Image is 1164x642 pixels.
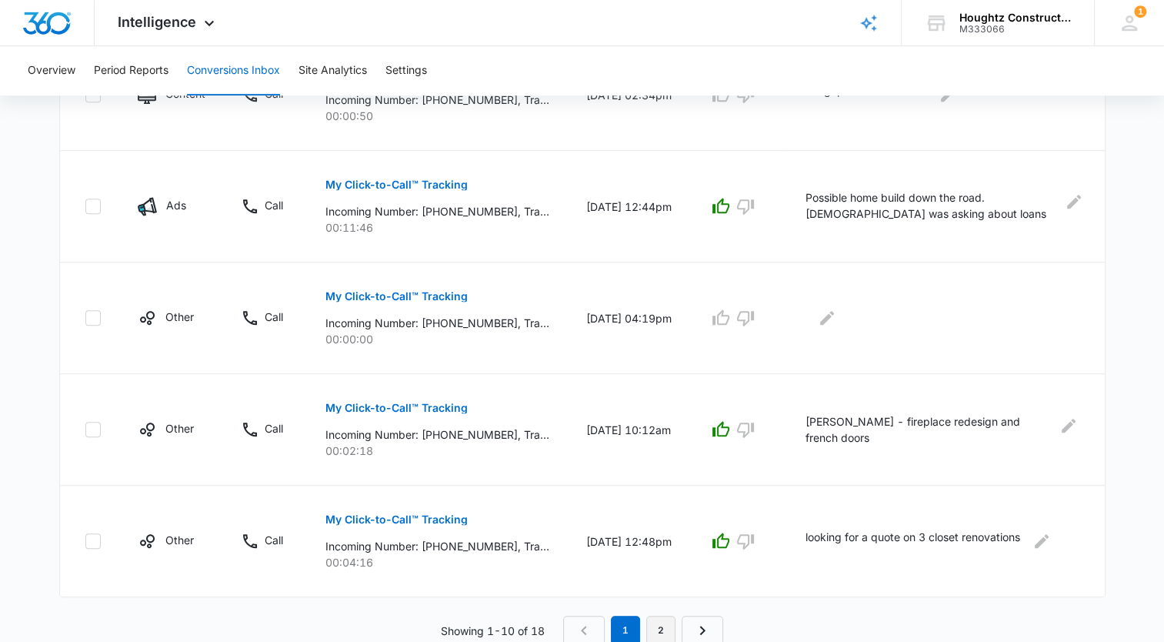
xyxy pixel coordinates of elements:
[325,390,468,426] button: My Click-to-Call™ Tracking
[325,538,549,554] p: Incoming Number: [PHONE_NUMBER], Tracking Number: [PHONE_NUMBER], Ring To: [PHONE_NUMBER], Caller...
[165,532,194,548] p: Other
[568,262,690,374] td: [DATE] 04:19pm
[385,46,427,95] button: Settings
[568,486,690,597] td: [DATE] 12:48pm
[325,554,549,570] p: 00:04:16
[165,309,194,325] p: Other
[805,413,1049,446] p: [PERSON_NAME] - fireplace redesign and french doors
[1068,189,1080,214] button: Edit Comments
[325,514,468,525] p: My Click-to-Call™ Tracking
[187,46,280,95] button: Conversions Inbox
[1134,5,1146,18] div: notifications count
[94,46,168,95] button: Period Reports
[325,443,549,459] p: 00:02:18
[265,420,283,436] p: Call
[325,426,549,443] p: Incoming Number: [PHONE_NUMBER], Tracking Number: [PHONE_NUMBER], Ring To: [PHONE_NUMBER], Caller...
[325,291,468,302] p: My Click-to-Call™ Tracking
[325,403,468,413] p: My Click-to-Call™ Tracking
[325,278,468,315] button: My Click-to-Call™ Tracking
[265,197,283,213] p: Call
[325,203,549,219] p: Incoming Number: [PHONE_NUMBER], Tracking Number: [PHONE_NUMBER], Ring To: [PHONE_NUMBER], Caller...
[325,108,549,124] p: 00:00:50
[325,501,468,538] button: My Click-to-Call™ Tracking
[568,374,690,486] td: [DATE] 10:12am
[325,315,549,331] p: Incoming Number: [PHONE_NUMBER], Tracking Number: [PHONE_NUMBER], Ring To: [PHONE_NUMBER], Caller...
[325,331,549,347] p: 00:00:00
[265,309,283,325] p: Call
[299,46,367,95] button: Site Analytics
[325,166,468,203] button: My Click-to-Call™ Tracking
[325,179,468,190] p: My Click-to-Call™ Tracking
[805,189,1059,224] p: Possible home build down the road. [DEMOGRAPHIC_DATA] was asking about loans and what was needed....
[959,24,1072,35] div: account id
[1058,413,1080,438] button: Edit Comments
[166,197,186,213] p: Ads
[165,420,194,436] p: Other
[325,219,549,236] p: 00:11:46
[1134,5,1146,18] span: 1
[805,529,1020,553] p: looking for a quote on 3 closet renovations
[815,306,839,330] button: Edit Comments
[265,532,283,548] p: Call
[959,12,1072,24] div: account name
[568,151,690,262] td: [DATE] 12:44pm
[1029,529,1054,553] button: Edit Comments
[441,623,545,639] p: Showing 1-10 of 18
[28,46,75,95] button: Overview
[118,14,196,30] span: Intelligence
[325,92,549,108] p: Incoming Number: [PHONE_NUMBER], Tracking Number: [PHONE_NUMBER], Ring To: [PHONE_NUMBER], Caller...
